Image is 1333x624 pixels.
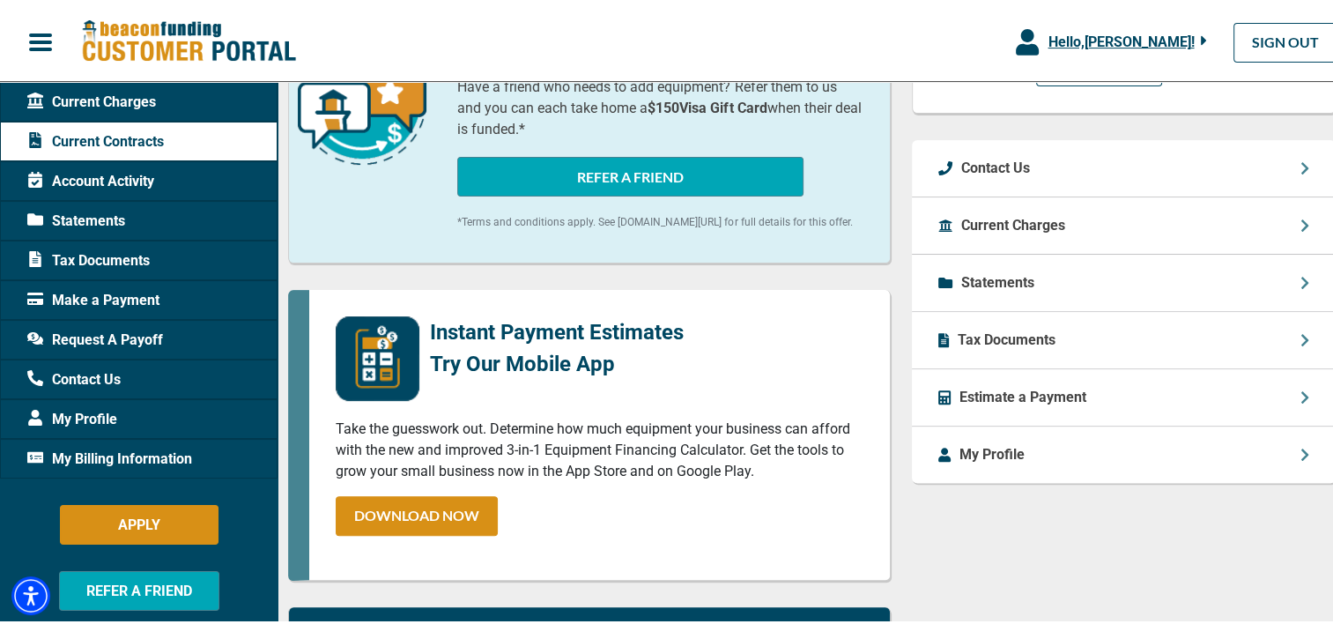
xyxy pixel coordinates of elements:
[1048,31,1194,48] span: Hello, [PERSON_NAME] !
[27,89,156,110] span: Current Charges
[430,314,684,345] p: Instant Payment Estimates
[336,416,863,479] p: Take the guesswork out. Determine how much equipment your business can afford with the new and im...
[27,287,159,308] span: Make a Payment
[958,327,1055,348] p: Tax Documents
[27,129,164,150] span: Current Contracts
[27,367,121,388] span: Contact Us
[60,502,218,542] button: APPLY
[27,406,117,427] span: My Profile
[336,314,419,398] img: mobile-app-logo.png
[81,17,296,62] img: Beacon Funding Customer Portal Logo
[961,155,1030,176] p: Contact Us
[27,248,150,269] span: Tax Documents
[959,442,1025,463] p: My Profile
[11,574,50,613] div: Accessibility Menu
[457,212,863,227] p: *Terms and conditions apply. See [DOMAIN_NAME][URL] for full details for this offer.
[27,168,154,189] span: Account Activity
[961,270,1034,291] p: Statements
[59,568,219,608] button: REFER A FRIEND
[648,97,766,114] b: $150 Visa Gift Card
[961,212,1065,234] p: Current Charges
[430,345,684,377] p: Try Our Mobile App
[27,446,192,467] span: My Billing Information
[457,154,804,194] button: REFER A FRIEND
[27,208,125,229] span: Statements
[27,327,163,348] span: Request A Payoff
[298,33,426,162] img: refer-a-friend-icon.png
[336,494,498,533] a: DOWNLOAD NOW
[959,384,1086,405] p: Estimate a Payment
[457,74,863,137] p: Have a friend who needs to add equipment? Refer them to us and you can each take home a when thei...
